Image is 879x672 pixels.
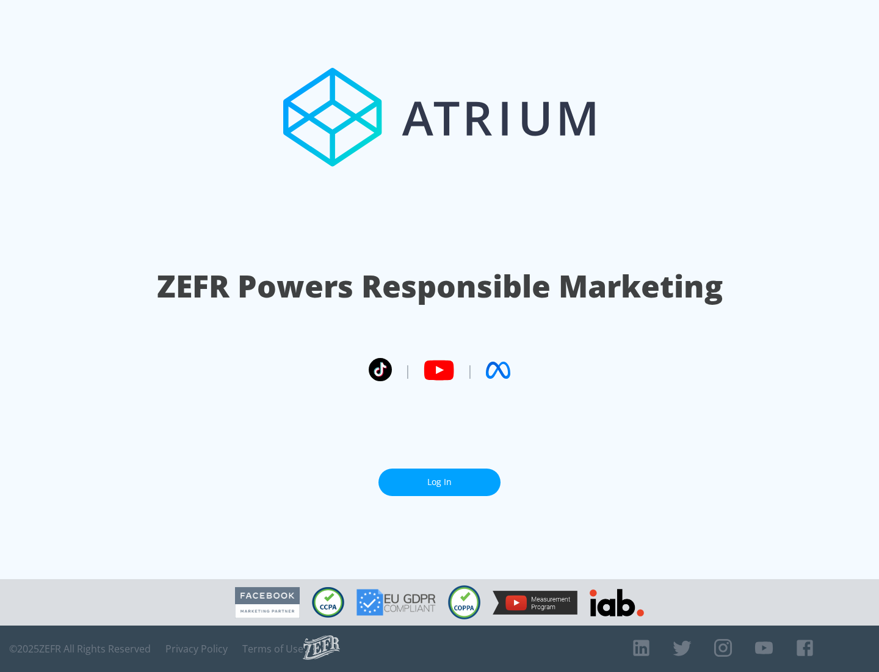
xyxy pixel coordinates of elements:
img: Facebook Marketing Partner [235,587,300,618]
a: Log In [378,469,501,496]
img: IAB [590,589,644,616]
img: COPPA Compliant [448,585,480,619]
span: | [466,361,474,379]
img: GDPR Compliant [356,589,436,616]
img: CCPA Compliant [312,587,344,618]
span: © 2025 ZEFR All Rights Reserved [9,643,151,655]
a: Terms of Use [242,643,303,655]
span: | [404,361,411,379]
img: YouTube Measurement Program [493,591,577,615]
a: Privacy Policy [165,643,228,655]
h1: ZEFR Powers Responsible Marketing [157,265,723,307]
